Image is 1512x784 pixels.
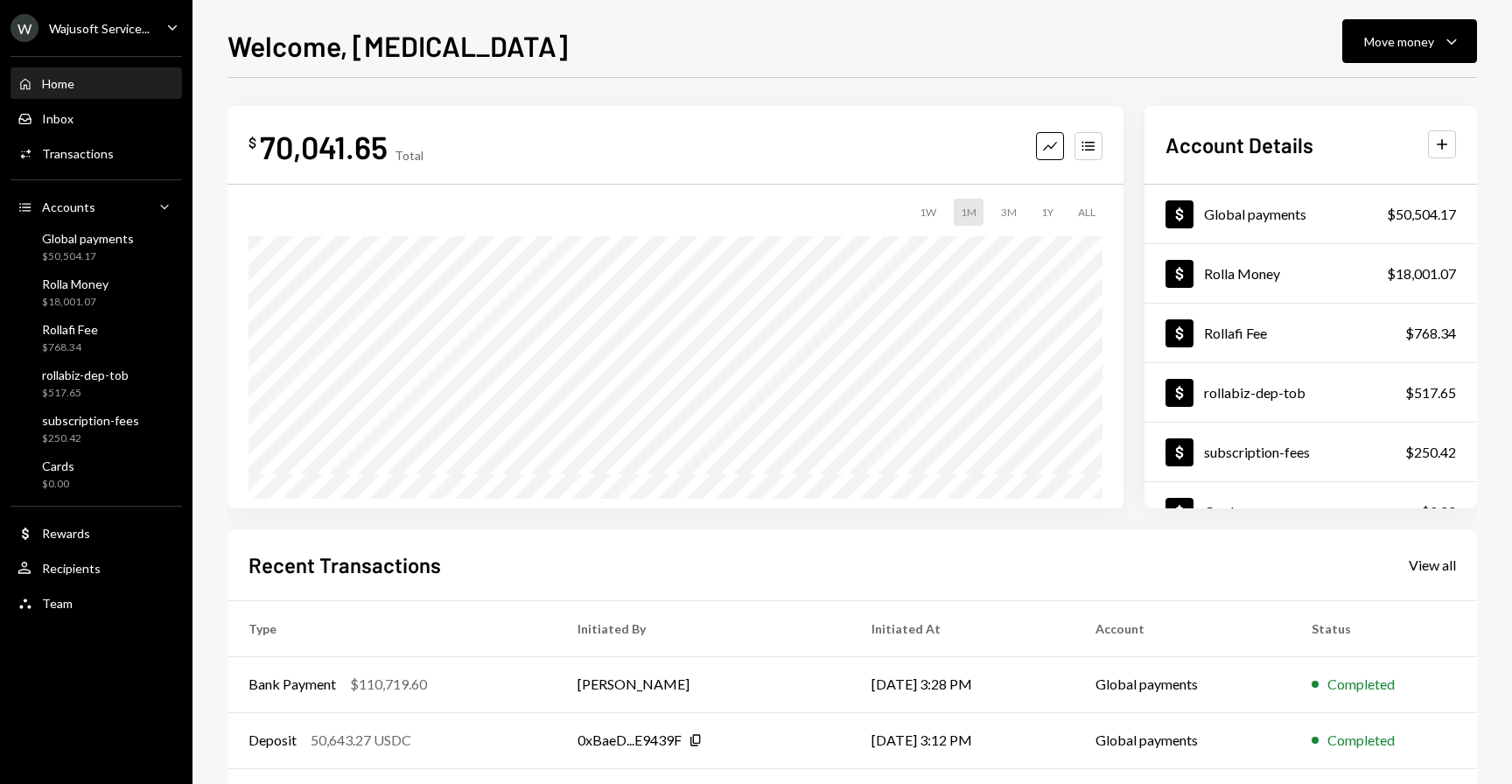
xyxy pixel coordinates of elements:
[1204,206,1306,222] div: Global payments
[1074,656,1290,712] td: Global payments
[227,28,568,63] h1: Welcome, [MEDICAL_DATA]
[850,600,1075,656] th: Initiated At
[1144,363,1477,422] a: rollabiz-dep-tob$517.65
[1409,555,1456,574] a: View all
[1291,600,1477,656] th: Status
[10,67,182,99] a: Home
[42,431,139,446] div: $250.42
[556,600,850,656] th: Initiated By
[1405,323,1456,344] div: $768.34
[42,561,101,576] div: Recipients
[1034,199,1060,226] div: 1Y
[42,458,74,473] div: Cards
[1327,730,1395,751] div: Completed
[42,199,95,214] div: Accounts
[1204,444,1310,460] div: subscription-fees
[10,517,182,549] a: Rewards
[1144,423,1477,481] a: subscription-fees$250.42
[577,730,682,751] div: 0xBaeD...E9439F
[42,367,129,382] div: rollabiz-dep-tob
[260,127,388,166] div: 70,041.65
[42,295,108,310] div: $18,001.07
[10,317,182,359] a: Rollafi Fee$768.34
[850,656,1075,712] td: [DATE] 3:28 PM
[1071,199,1102,226] div: ALL
[556,656,850,712] td: [PERSON_NAME]
[1204,503,1240,520] div: Cards
[42,76,74,91] div: Home
[10,191,182,222] a: Accounts
[42,596,73,611] div: Team
[10,14,38,42] div: W
[42,231,134,246] div: Global payments
[1165,130,1313,159] h2: Account Details
[1144,244,1477,303] a: Rolla Money$18,001.07
[954,199,983,226] div: 1M
[1364,32,1434,51] div: Move money
[1144,482,1477,541] a: Cards$0.00
[10,453,182,495] a: Cards$0.00
[42,111,73,126] div: Inbox
[1387,263,1456,284] div: $18,001.07
[1409,556,1456,574] div: View all
[1204,265,1280,282] div: Rolla Money
[1342,19,1477,63] button: Move money
[850,712,1075,768] td: [DATE] 3:12 PM
[248,550,441,579] h2: Recent Transactions
[248,730,297,751] div: Deposit
[42,249,134,264] div: $50,504.17
[994,199,1024,226] div: 3M
[1204,384,1305,401] div: rollabiz-dep-tob
[1144,185,1477,243] a: Global payments$50,504.17
[10,552,182,584] a: Recipients
[1405,382,1456,403] div: $517.65
[311,730,411,751] div: 50,643.27 USDC
[42,276,108,291] div: Rolla Money
[1405,442,1456,463] div: $250.42
[10,408,182,450] a: subscription-fees$250.42
[248,674,336,695] div: Bank Payment
[42,322,98,337] div: Rollafi Fee
[10,587,182,619] a: Team
[42,386,129,401] div: $517.65
[350,674,427,695] div: $110,719.60
[10,271,182,313] a: Rolla Money$18,001.07
[42,526,90,541] div: Rewards
[1074,600,1290,656] th: Account
[1074,712,1290,768] td: Global payments
[227,600,556,656] th: Type
[10,137,182,169] a: Transactions
[1327,674,1395,695] div: Completed
[49,21,150,36] div: Wajusoft Service...
[1387,204,1456,225] div: $50,504.17
[1144,304,1477,362] a: Rollafi Fee$768.34
[42,477,74,492] div: $0.00
[42,146,114,161] div: Transactions
[1421,501,1456,522] div: $0.00
[1204,325,1267,341] div: Rollafi Fee
[248,134,256,151] div: $
[913,199,943,226] div: 1W
[42,340,98,355] div: $768.34
[10,362,182,404] a: rollabiz-dep-tob$517.65
[395,148,423,163] div: Total
[42,413,139,428] div: subscription-fees
[10,226,182,268] a: Global payments$50,504.17
[10,102,182,134] a: Inbox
